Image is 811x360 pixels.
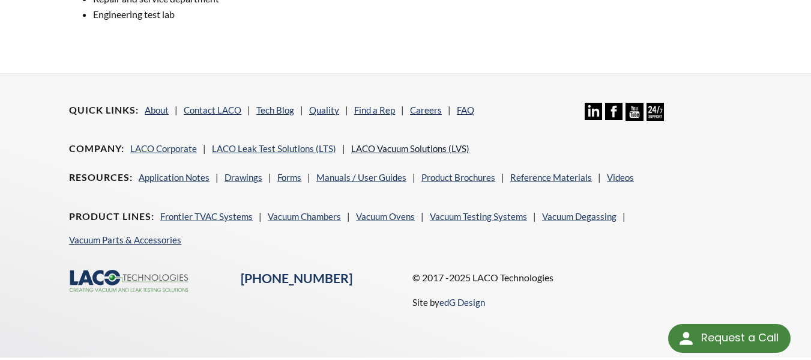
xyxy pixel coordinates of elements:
img: round button [677,329,696,348]
a: Forms [277,172,301,183]
h4: Product Lines [69,210,154,223]
h4: Resources [69,171,133,184]
a: Quality [309,105,339,115]
a: Drawings [225,172,262,183]
a: [PHONE_NUMBER] [241,270,352,286]
a: About [145,105,169,115]
div: Request a Call [701,324,779,352]
a: edG Design [439,297,485,308]
a: Contact LACO [184,105,241,115]
h4: Company [69,142,124,155]
a: Product Brochures [421,172,495,183]
a: Careers [410,105,442,115]
a: Manuals / User Guides [316,172,406,183]
a: LACO Leak Test Solutions (LTS) [212,143,336,154]
a: Vacuum Parts & Accessories [69,234,181,245]
a: Application Notes [139,172,210,183]
a: Tech Blog [256,105,294,115]
a: Vacuum Chambers [268,211,341,222]
a: FAQ [457,105,474,115]
a: Frontier TVAC Systems [160,211,253,222]
h4: Quick Links [69,104,139,117]
li: Engineering test lab [93,7,398,22]
div: Request a Call [668,324,791,353]
a: Reference Materials [510,172,592,183]
a: Videos [607,172,634,183]
a: Vacuum Degassing [542,211,617,222]
a: 24/7 Support [647,112,664,123]
p: Site by [412,295,485,310]
a: LACO Vacuum Solutions (LVS) [351,143,469,154]
p: © 2017 -2025 LACO Technologies [412,270,741,285]
a: Find a Rep [354,105,395,115]
img: 24/7 Support Icon [647,103,664,120]
a: Vacuum Ovens [356,211,415,222]
a: Vacuum Testing Systems [430,211,527,222]
a: LACO Corporate [130,143,197,154]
